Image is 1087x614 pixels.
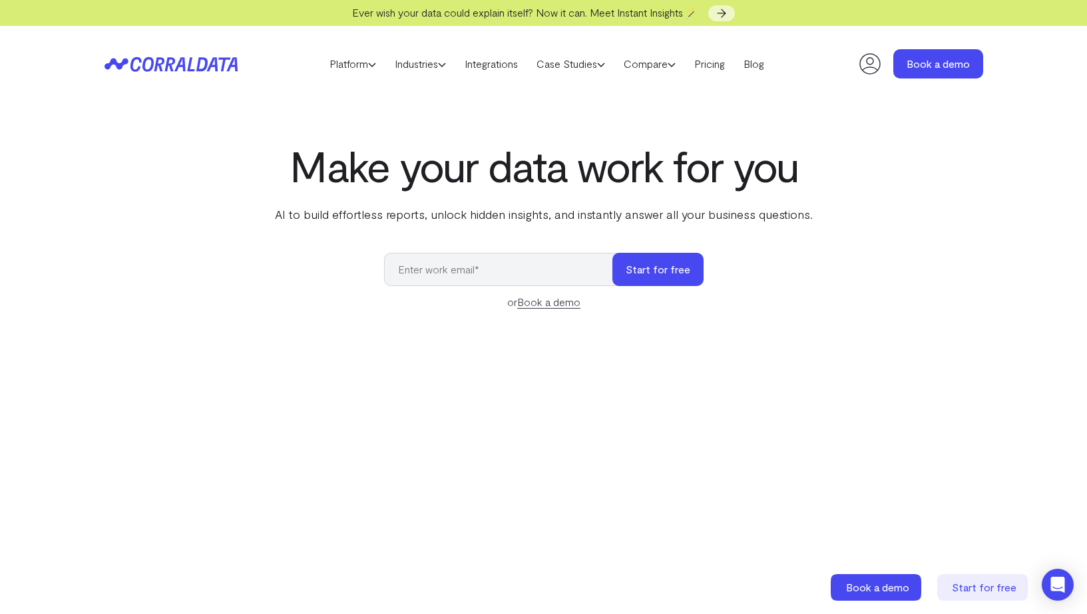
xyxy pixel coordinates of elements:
[734,54,773,74] a: Blog
[937,574,1030,601] a: Start for free
[384,294,704,310] div: or
[952,581,1016,593] span: Start for free
[612,253,704,286] button: Start for free
[272,142,815,190] h1: Make your data work for you
[272,206,815,223] p: AI to build effortless reports, unlock hidden insights, and instantly answer all your business qu...
[685,54,734,74] a: Pricing
[320,54,385,74] a: Platform
[517,295,580,309] a: Book a demo
[614,54,685,74] a: Compare
[846,581,909,593] span: Book a demo
[455,54,527,74] a: Integrations
[831,574,924,601] a: Book a demo
[527,54,614,74] a: Case Studies
[352,6,699,19] span: Ever wish your data could explain itself? Now it can. Meet Instant Insights 🪄
[385,54,455,74] a: Industries
[893,49,983,78] a: Book a demo
[384,253,626,286] input: Enter work email*
[1042,569,1074,601] div: Open Intercom Messenger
